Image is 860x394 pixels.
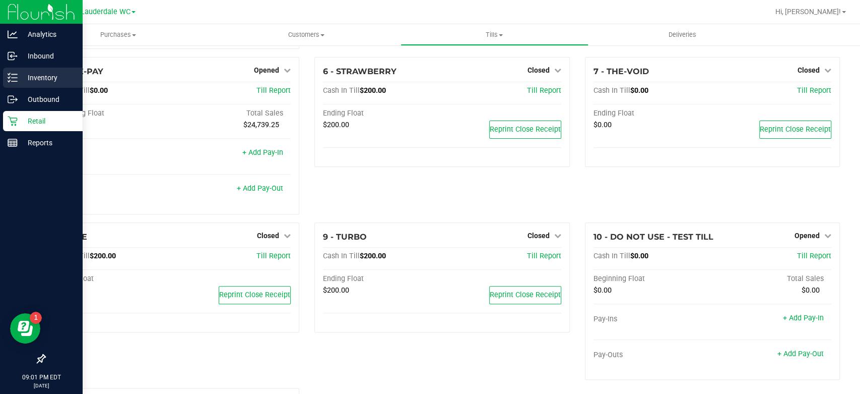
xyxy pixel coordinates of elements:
[53,274,172,284] div: Ending Float
[8,94,18,104] inline-svg: Outbound
[593,274,712,284] div: Beginning Float
[237,184,283,193] a: + Add Pay-Out
[401,30,588,39] span: Tills
[588,24,776,45] a: Deliveries
[53,185,172,194] div: Pay-Outs
[18,50,78,62] p: Inbound
[90,86,108,95] span: $0.00
[527,86,561,95] a: Till Report
[254,66,279,74] span: Opened
[10,313,40,344] iframe: Resource center
[18,137,78,149] p: Reports
[219,286,291,304] button: Reprint Close Receipt
[243,121,279,129] span: $24,739.25
[219,291,290,299] span: Reprint Close Receipt
[401,24,588,45] a: Tills
[257,232,279,240] span: Closed
[30,312,42,324] iframe: Resource center unread badge
[593,109,712,118] div: Ending Float
[8,116,18,126] inline-svg: Retail
[783,314,824,322] a: + Add Pay-In
[593,67,649,76] span: 7 - THE-VOID
[798,66,820,74] span: Closed
[212,24,400,45] a: Customers
[527,252,561,260] a: Till Report
[24,30,212,39] span: Purchases
[5,373,78,382] p: 09:01 PM EDT
[527,232,550,240] span: Closed
[53,149,172,158] div: Pay-Ins
[489,121,561,139] button: Reprint Close Receipt
[593,121,612,129] span: $0.00
[18,115,78,127] p: Retail
[593,351,712,360] div: Pay-Outs
[593,86,630,95] span: Cash In Till
[323,232,367,242] span: 9 - TURBO
[797,252,831,260] a: Till Report
[490,125,561,134] span: Reprint Close Receipt
[760,125,831,134] span: Reprint Close Receipt
[256,252,291,260] a: Till Report
[323,109,442,118] div: Ending Float
[593,252,630,260] span: Cash In Till
[593,286,612,295] span: $0.00
[593,315,712,324] div: Pay-Ins
[8,138,18,148] inline-svg: Reports
[323,67,396,76] span: 6 - STRAWBERRY
[795,232,820,240] span: Opened
[172,109,291,118] div: Total Sales
[712,274,831,284] div: Total Sales
[323,252,360,260] span: Cash In Till
[759,121,831,139] button: Reprint Close Receipt
[775,8,841,16] span: Hi, [PERSON_NAME]!
[777,350,824,358] a: + Add Pay-Out
[527,66,550,74] span: Closed
[213,30,400,39] span: Customers
[18,93,78,105] p: Outbound
[630,252,648,260] span: $0.00
[5,382,78,389] p: [DATE]
[630,86,648,95] span: $0.00
[655,30,710,39] span: Deliveries
[24,24,212,45] a: Purchases
[18,72,78,84] p: Inventory
[8,51,18,61] inline-svg: Inbound
[242,148,283,157] a: + Add Pay-In
[489,286,561,304] button: Reprint Close Receipt
[8,73,18,83] inline-svg: Inventory
[490,291,561,299] span: Reprint Close Receipt
[802,286,820,295] span: $0.00
[323,121,349,129] span: $200.00
[593,232,713,242] span: 10 - DO NOT USE - TEST TILL
[797,86,831,95] a: Till Report
[323,286,349,295] span: $200.00
[18,28,78,40] p: Analytics
[323,274,442,284] div: Ending Float
[8,29,18,39] inline-svg: Analytics
[323,86,360,95] span: Cash In Till
[360,252,386,260] span: $200.00
[256,86,291,95] a: Till Report
[360,86,386,95] span: $200.00
[90,252,116,260] span: $200.00
[70,8,130,16] span: Ft. Lauderdale WC
[53,109,172,118] div: Beginning Float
